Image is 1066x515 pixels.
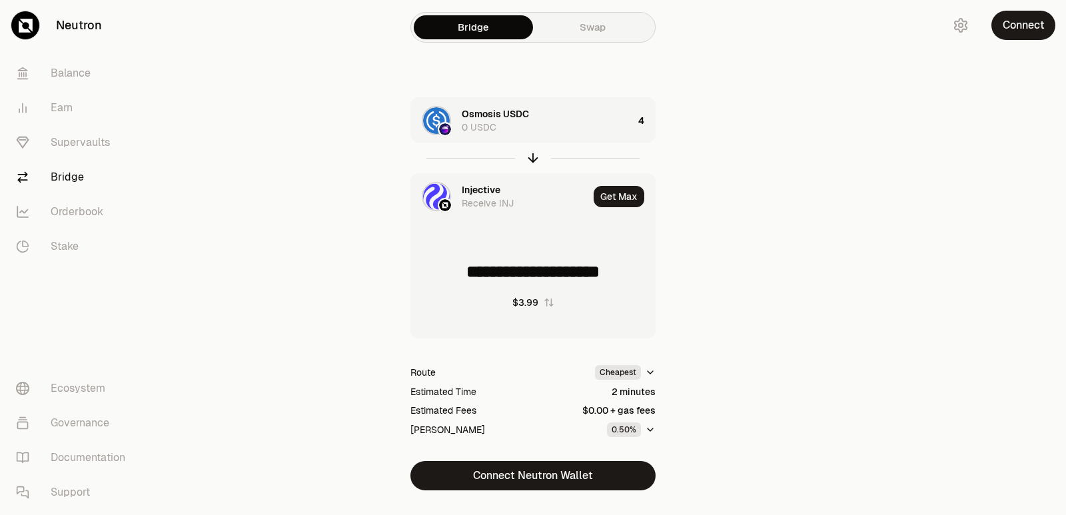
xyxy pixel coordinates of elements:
[5,195,144,229] a: Orderbook
[411,174,588,219] div: INJ LogoNeutron LogoInjectiveReceive INJ
[410,404,476,417] div: Estimated Fees
[410,366,436,379] div: Route
[638,98,655,143] div: 4
[594,186,644,207] button: Get Max
[462,183,500,197] div: Injective
[439,199,451,211] img: Neutron Logo
[612,385,656,398] div: 2 minutes
[595,365,641,380] div: Cheapest
[439,123,451,135] img: Osmosis Logo
[5,229,144,264] a: Stake
[5,371,144,406] a: Ecosystem
[5,160,144,195] a: Bridge
[410,385,476,398] div: Estimated Time
[582,404,656,417] div: $0.00 + gas fees
[410,423,485,436] div: [PERSON_NAME]
[462,107,529,121] div: Osmosis USDC
[512,296,554,309] button: $3.99
[991,11,1055,40] button: Connect
[410,461,656,490] button: Connect Neutron Wallet
[607,422,641,437] div: 0.50%
[607,422,656,437] button: 0.50%
[5,91,144,125] a: Earn
[5,475,144,510] a: Support
[5,406,144,440] a: Governance
[533,15,652,39] a: Swap
[512,296,538,309] div: $3.99
[411,98,633,143] div: USDC LogoOsmosis LogoOsmosis USDC0 USDC
[423,107,450,134] img: USDC Logo
[5,125,144,160] a: Supervaults
[5,56,144,91] a: Balance
[462,121,496,134] div: 0 USDC
[411,98,655,143] button: USDC LogoOsmosis LogoOsmosis USDC0 USDC4
[423,183,450,210] img: INJ Logo
[462,197,514,210] div: Receive INJ
[595,365,656,380] button: Cheapest
[414,15,533,39] a: Bridge
[5,440,144,475] a: Documentation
